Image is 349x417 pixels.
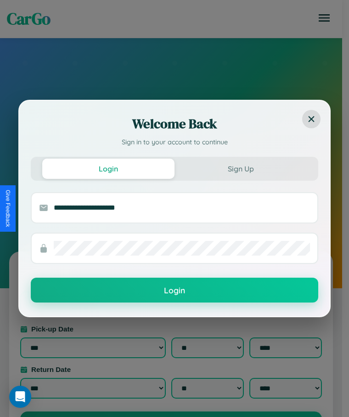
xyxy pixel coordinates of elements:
div: Open Intercom Messenger [9,386,31,408]
button: Login [42,159,174,179]
div: Give Feedback [5,190,11,227]
p: Sign in to your account to continue [31,137,318,148]
h2: Welcome Back [31,114,318,133]
button: Sign Up [174,159,307,179]
button: Login [31,278,318,303]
